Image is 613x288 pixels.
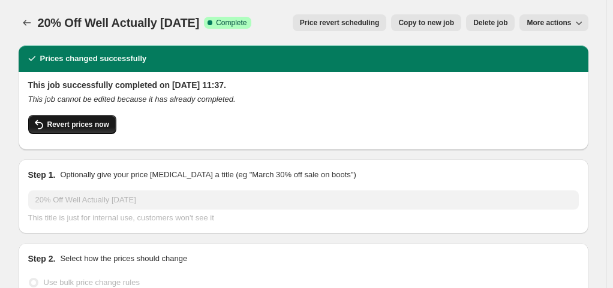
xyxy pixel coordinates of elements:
span: Use bulk price change rules [44,278,140,287]
span: Revert prices now [47,120,109,129]
i: This job cannot be edited because it has already completed. [28,95,236,104]
span: More actions [527,18,571,28]
p: Optionally give your price [MEDICAL_DATA] a title (eg "March 30% off sale on boots") [60,169,356,181]
h2: This job successfully completed on [DATE] 11:37. [28,79,579,91]
button: More actions [519,14,588,31]
span: Complete [216,18,247,28]
button: Price change jobs [19,14,35,31]
h2: Step 1. [28,169,56,181]
button: Copy to new job [391,14,461,31]
span: 20% Off Well Actually [DATE] [38,16,200,29]
button: Price revert scheduling [293,14,387,31]
h2: Step 2. [28,253,56,265]
h2: Prices changed successfully [40,53,147,65]
p: Select how the prices should change [60,253,187,265]
input: 30% off holiday sale [28,190,579,210]
span: This title is just for internal use, customers won't see it [28,213,214,222]
span: Price revert scheduling [300,18,380,28]
span: Delete job [473,18,507,28]
button: Delete job [466,14,515,31]
span: Copy to new job [398,18,454,28]
button: Revert prices now [28,115,116,134]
